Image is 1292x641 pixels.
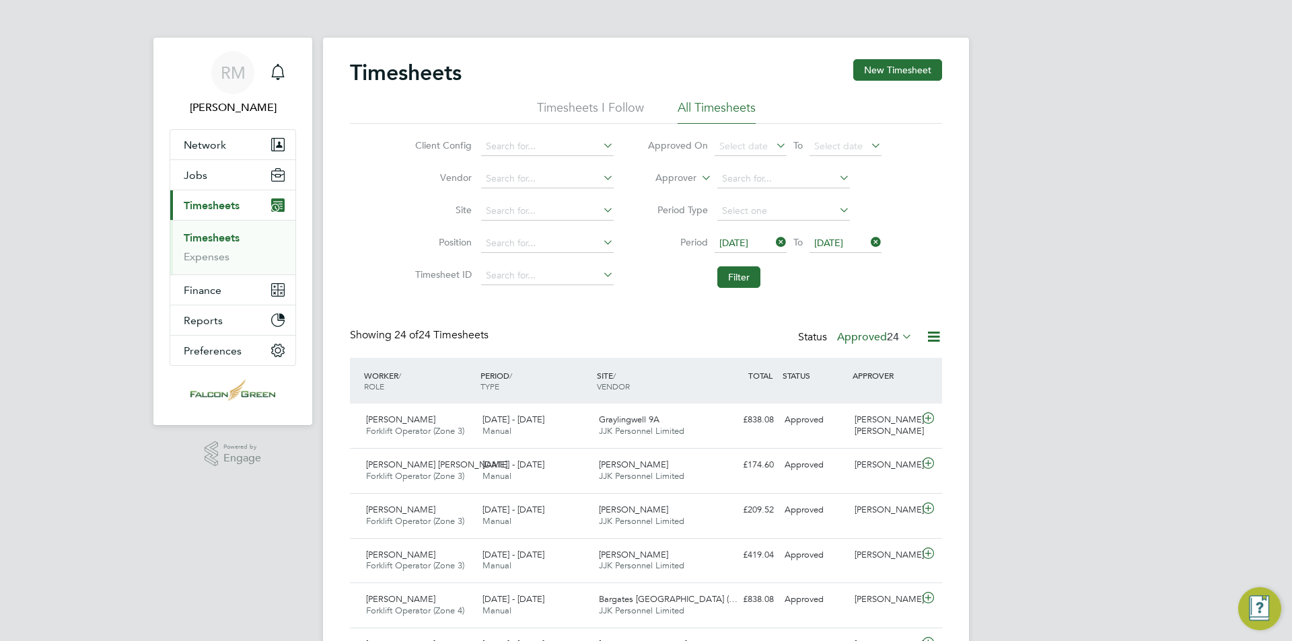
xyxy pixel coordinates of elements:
[350,328,491,342] div: Showing
[411,172,472,184] label: Vendor
[477,363,594,398] div: PERIOD
[599,515,684,527] span: JJK Personnel Limited
[184,344,242,357] span: Preferences
[482,515,511,527] span: Manual
[814,140,863,152] span: Select date
[779,409,849,431] div: Approved
[849,499,919,521] div: [PERSON_NAME]
[599,549,668,560] span: [PERSON_NAME]
[184,231,240,244] a: Timesheets
[170,100,296,116] span: Roisin Murphy
[779,363,849,387] div: STATUS
[837,330,912,344] label: Approved
[184,199,240,212] span: Timesheets
[481,137,614,156] input: Search for...
[184,314,223,327] span: Reports
[719,237,748,249] span: [DATE]
[597,381,630,391] span: VENDOR
[394,328,489,342] span: 24 Timesheets
[482,605,511,616] span: Manual
[719,140,768,152] span: Select date
[184,250,229,263] a: Expenses
[366,414,435,425] span: [PERSON_NAME]
[366,470,464,482] span: Forklift Operator (Zone 3)
[366,459,507,470] span: [PERSON_NAME] [PERSON_NAME]
[170,379,296,401] a: Go to home page
[599,414,659,425] span: Graylingwell 9A
[537,100,644,124] li: Timesheets I Follow
[481,169,614,188] input: Search for...
[170,160,295,190] button: Jobs
[361,363,477,398] div: WORKER
[709,589,779,611] div: £838.08
[509,370,512,381] span: /
[170,275,295,305] button: Finance
[482,425,511,437] span: Manual
[170,336,295,365] button: Preferences
[779,499,849,521] div: Approved
[398,370,401,381] span: /
[599,605,684,616] span: JJK Personnel Limited
[481,234,614,253] input: Search for...
[678,100,756,124] li: All Timesheets
[170,305,295,335] button: Reports
[814,237,843,249] span: [DATE]
[599,470,684,482] span: JJK Personnel Limited
[482,560,511,571] span: Manual
[647,236,708,248] label: Period
[364,381,384,391] span: ROLE
[170,220,295,274] div: Timesheets
[599,459,668,470] span: [PERSON_NAME]
[647,139,708,151] label: Approved On
[481,266,614,285] input: Search for...
[366,515,464,527] span: Forklift Operator (Zone 3)
[170,51,296,116] a: RM[PERSON_NAME]
[789,233,807,251] span: To
[350,59,462,86] h2: Timesheets
[205,441,262,467] a: Powered byEngage
[482,504,544,515] span: [DATE] - [DATE]
[482,414,544,425] span: [DATE] - [DATE]
[849,409,919,443] div: [PERSON_NAME] [PERSON_NAME]
[849,544,919,566] div: [PERSON_NAME]
[366,605,464,616] span: Forklift Operator (Zone 4)
[190,379,275,401] img: falcongreen-logo-retina.png
[798,328,915,347] div: Status
[779,454,849,476] div: Approved
[748,370,773,381] span: TOTAL
[709,544,779,566] div: £419.04
[709,499,779,521] div: £209.52
[849,589,919,611] div: [PERSON_NAME]
[779,589,849,611] div: Approved
[221,64,246,81] span: RM
[887,330,899,344] span: 24
[480,381,499,391] span: TYPE
[223,441,261,453] span: Powered by
[481,202,614,221] input: Search for...
[709,454,779,476] div: £174.60
[1238,587,1281,630] button: Engage Resource Center
[366,425,464,437] span: Forklift Operator (Zone 3)
[184,169,207,182] span: Jobs
[482,470,511,482] span: Manual
[411,204,472,216] label: Site
[594,363,710,398] div: SITE
[366,549,435,560] span: [PERSON_NAME]
[170,130,295,159] button: Network
[411,139,472,151] label: Client Config
[717,266,760,288] button: Filter
[170,190,295,220] button: Timesheets
[366,504,435,515] span: [PERSON_NAME]
[853,59,942,81] button: New Timesheet
[599,425,684,437] span: JJK Personnel Limited
[779,544,849,566] div: Approved
[849,454,919,476] div: [PERSON_NAME]
[849,363,919,387] div: APPROVER
[223,453,261,464] span: Engage
[717,169,850,188] input: Search for...
[709,409,779,431] div: £838.08
[482,593,544,605] span: [DATE] - [DATE]
[599,560,684,571] span: JJK Personnel Limited
[482,549,544,560] span: [DATE] - [DATE]
[789,137,807,154] span: To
